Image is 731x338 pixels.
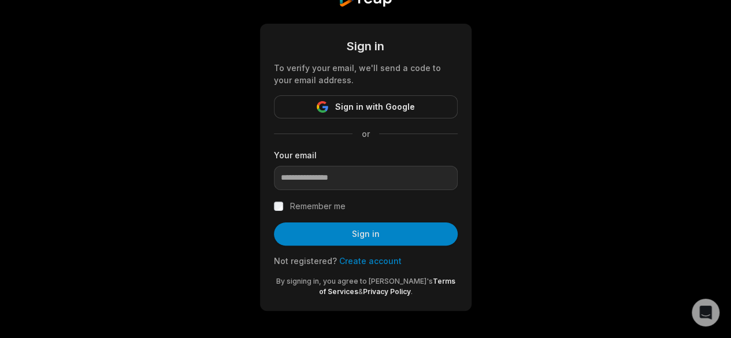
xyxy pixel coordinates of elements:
[274,38,458,55] div: Sign in
[335,100,415,114] span: Sign in with Google
[274,256,337,266] span: Not registered?
[274,222,458,246] button: Sign in
[274,95,458,118] button: Sign in with Google
[352,128,379,140] span: or
[276,277,433,285] span: By signing in, you agree to [PERSON_NAME]'s
[290,199,346,213] label: Remember me
[411,287,413,296] span: .
[274,149,458,161] label: Your email
[692,299,719,326] div: Open Intercom Messenger
[319,277,455,296] a: Terms of Services
[363,287,411,296] a: Privacy Policy
[358,287,363,296] span: &
[274,62,458,86] div: To verify your email, we'll send a code to your email address.
[339,256,402,266] a: Create account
